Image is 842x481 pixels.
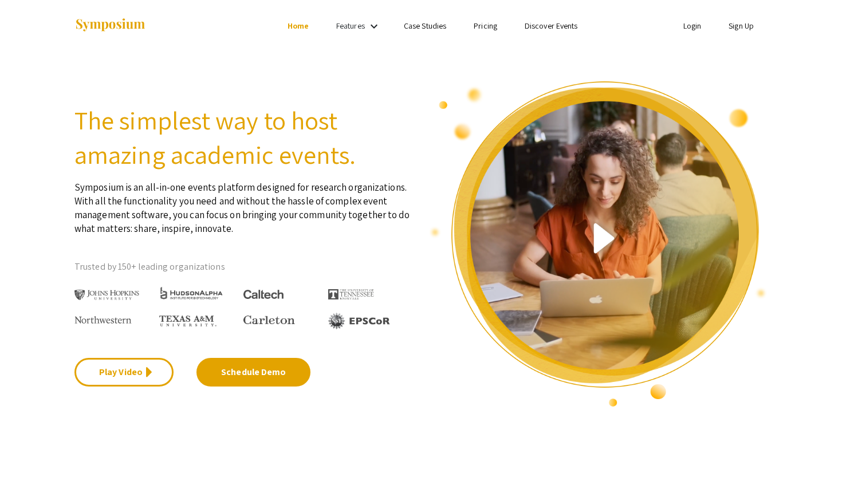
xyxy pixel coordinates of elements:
a: Discover Events [525,21,578,31]
img: Northwestern [74,316,132,323]
img: Symposium by ForagerOne [74,18,146,33]
img: Texas A&M University [159,316,217,327]
a: Home [288,21,309,31]
img: Caltech [243,290,284,299]
a: Pricing [474,21,497,31]
h2: The simplest way to host amazing academic events. [74,103,412,172]
img: video overview of Symposium [430,80,768,408]
a: Login [683,21,702,31]
p: Symposium is an all-in-one events platform designed for research organizations. With all the func... [74,172,412,235]
img: EPSCOR [328,313,391,329]
a: Case Studies [404,21,446,31]
a: Schedule Demo [196,358,310,387]
img: Johns Hopkins University [74,290,139,301]
img: Carleton [243,316,295,325]
a: Features [336,21,365,31]
p: Trusted by 150+ leading organizations [74,258,412,275]
a: Sign Up [729,21,754,31]
mat-icon: Expand Features list [367,19,381,33]
img: HudsonAlpha [159,286,224,299]
a: Play Video [74,358,174,387]
img: The University of Tennessee [328,289,374,299]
